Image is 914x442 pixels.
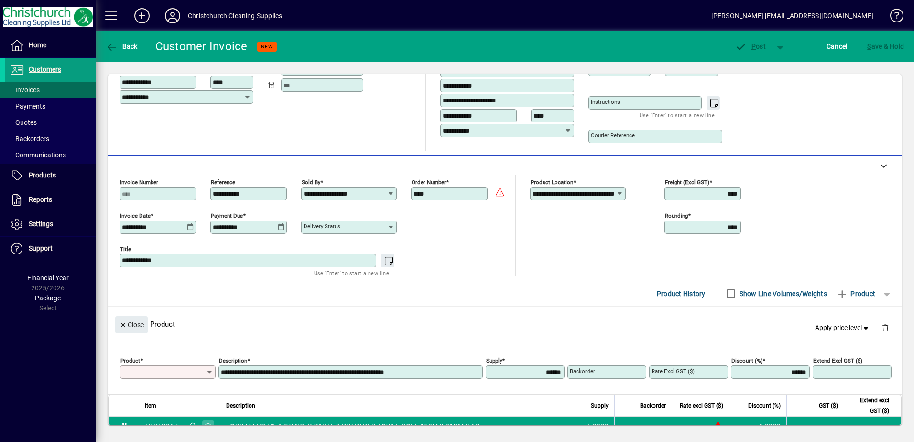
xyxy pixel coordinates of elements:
[304,223,340,230] mat-label: Delivery status
[738,289,827,298] label: Show Line Volumes/Weights
[837,286,875,301] span: Product
[108,307,902,342] div: Product
[735,43,766,50] span: ost
[748,400,781,411] span: Discount (%)
[186,421,197,431] span: Christchurch Cleaning Supplies Ltd
[106,43,138,50] span: Back
[5,212,96,236] a: Settings
[5,131,96,147] a: Backorders
[29,171,56,179] span: Products
[119,317,144,333] span: Close
[155,39,248,54] div: Customer Invoice
[867,39,904,54] span: ave & Hold
[883,2,902,33] a: Knowledge Base
[120,212,151,219] mat-label: Invoice date
[665,212,688,219] mat-label: Rounding
[824,38,850,55] button: Cancel
[711,8,873,23] div: [PERSON_NAME] [EMAIL_ADDRESS][DOMAIN_NAME]
[731,357,762,364] mat-label: Discount (%)
[587,421,609,431] span: 1.0000
[653,285,709,302] button: Product History
[120,357,140,364] mat-label: Product
[813,357,862,364] mat-label: Extend excl GST ($)
[29,244,53,252] span: Support
[5,188,96,212] a: Reports
[640,400,666,411] span: Backorder
[35,294,61,302] span: Package
[29,41,46,49] span: Home
[652,368,695,375] mat-label: Rate excl GST ($)
[96,38,148,55] app-page-header-button: Back
[850,395,889,416] span: Extend excl GST ($)
[145,400,156,411] span: Item
[819,400,838,411] span: GST ($)
[314,267,389,278] mat-hint: Use 'Enter' to start a new line
[27,274,69,282] span: Financial Year
[219,357,247,364] mat-label: Description
[591,400,609,411] span: Supply
[10,119,37,126] span: Quotes
[5,98,96,114] a: Payments
[640,110,715,121] mat-hint: Use 'Enter' to start a new line
[5,82,96,98] a: Invoices
[5,237,96,261] a: Support
[10,102,45,110] span: Payments
[5,114,96,131] a: Quotes
[531,179,573,186] mat-label: Product location
[29,196,52,203] span: Reports
[113,320,150,329] app-page-header-button: Close
[5,147,96,163] a: Communications
[5,164,96,188] a: Products
[10,135,49,143] span: Backorders
[751,43,756,50] span: P
[226,421,479,431] span: TORK MATIC H1 ADVANCED WHITE 2 PLY PAPER TOWEL ROLL 150M X 21CM X 6S
[827,39,848,54] span: Cancel
[127,7,157,24] button: Add
[591,99,620,105] mat-label: Instructions
[115,316,148,333] button: Close
[811,320,874,337] button: Apply price level
[591,132,635,139] mat-label: Courier Reference
[874,323,897,332] app-page-header-button: Delete
[103,38,140,55] button: Back
[302,179,320,186] mat-label: Sold by
[211,212,243,219] mat-label: Payment due
[832,285,880,302] button: Product
[10,151,66,159] span: Communications
[680,400,723,411] span: Rate excl GST ($)
[815,323,870,333] span: Apply price level
[120,179,158,186] mat-label: Invoice number
[867,43,871,50] span: S
[729,417,786,436] td: 0.0000
[665,179,709,186] mat-label: Freight (excl GST)
[874,316,897,339] button: Delete
[412,179,446,186] mat-label: Order number
[486,357,502,364] mat-label: Supply
[730,38,771,55] button: Post
[226,400,255,411] span: Description
[261,44,273,50] span: NEW
[657,286,706,301] span: Product History
[120,246,131,253] mat-label: Title
[145,421,178,431] div: TKPTR067
[29,66,61,73] span: Customers
[5,33,96,57] a: Home
[29,220,53,228] span: Settings
[157,7,188,24] button: Profile
[10,86,40,94] span: Invoices
[570,368,595,375] mat-label: Backorder
[211,179,235,186] mat-label: Reference
[188,8,282,23] div: Christchurch Cleaning Supplies
[865,38,906,55] button: Save & Hold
